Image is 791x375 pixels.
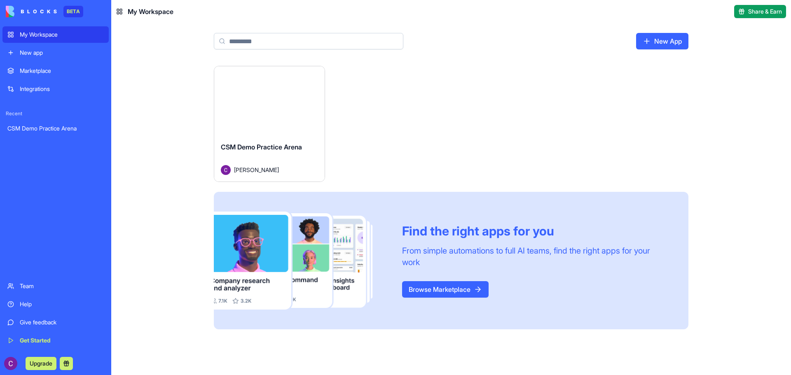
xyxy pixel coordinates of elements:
a: Marketplace [2,63,109,79]
span: [PERSON_NAME] [234,165,279,174]
div: Team [20,282,104,290]
div: My Workspace [20,30,104,39]
div: CSM Demo Practice Arena [7,124,104,133]
a: Integrations [2,81,109,97]
a: CSM Demo Practice ArenaAvatar[PERSON_NAME] [214,66,325,182]
img: ACg8ocLtDDTTnx2vcUkzOItWZTDJSAn42dewX_lxZFL4MXSavl5oWQ=s96-c [4,357,17,370]
a: Browse Marketplace [402,281,489,298]
span: My Workspace [128,7,173,16]
div: Give feedback [20,318,104,326]
button: Share & Earn [734,5,786,18]
div: Help [20,300,104,308]
a: Give feedback [2,314,109,331]
a: My Workspace [2,26,109,43]
div: From simple automations to full AI teams, find the right apps for your work [402,245,669,268]
a: New app [2,44,109,61]
img: Avatar [221,165,231,175]
a: Team [2,278,109,294]
span: CSM Demo Practice Arena [221,143,302,151]
div: Marketplace [20,67,104,75]
span: Recent [2,110,109,117]
img: Frame_181_egmpey.png [214,212,389,310]
a: Help [2,296,109,312]
span: Share & Earn [748,7,782,16]
div: Integrations [20,85,104,93]
div: Get Started [20,336,104,345]
a: Upgrade [26,359,56,367]
img: logo [6,6,57,17]
div: BETA [63,6,83,17]
a: CSM Demo Practice Arena [2,120,109,137]
button: Upgrade [26,357,56,370]
div: New app [20,49,104,57]
a: New App [636,33,688,49]
a: Get Started [2,332,109,349]
div: Find the right apps for you [402,224,669,238]
a: BETA [6,6,83,17]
